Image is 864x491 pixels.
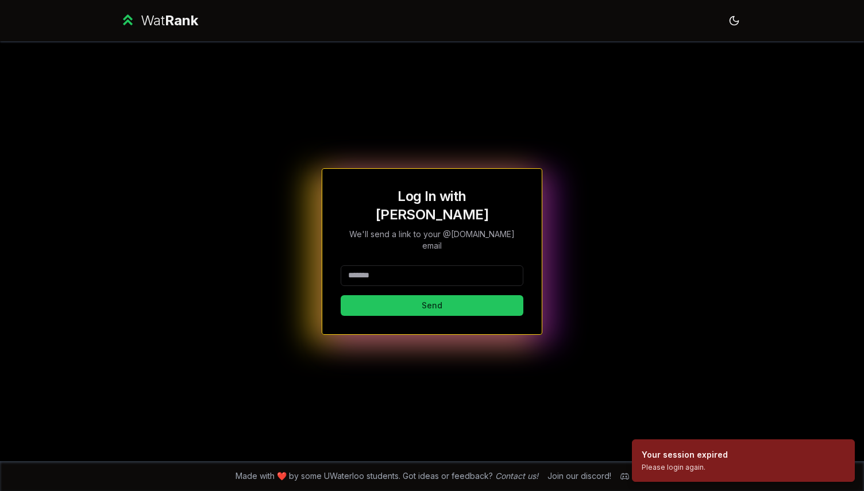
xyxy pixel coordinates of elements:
[341,229,523,252] p: We'll send a link to your @[DOMAIN_NAME] email
[165,12,198,29] span: Rank
[547,470,611,482] div: Join our discord!
[341,295,523,316] button: Send
[141,11,198,30] div: Wat
[341,187,523,224] h1: Log In with [PERSON_NAME]
[119,11,198,30] a: WatRank
[495,471,538,481] a: Contact us!
[642,449,728,461] div: Your session expired
[642,463,728,472] div: Please login again.
[236,470,538,482] span: Made with ❤️ by some UWaterloo students. Got ideas or feedback?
